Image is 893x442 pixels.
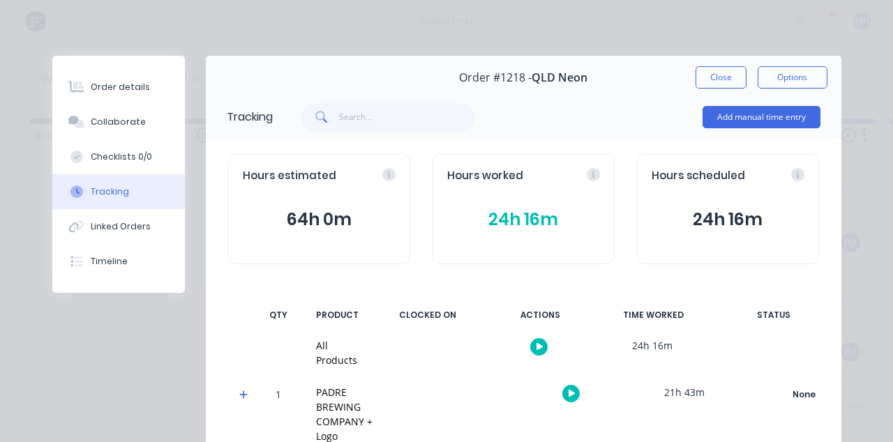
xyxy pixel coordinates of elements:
div: Order details [91,81,150,93]
span: Hours worked [447,168,523,184]
div: None [754,386,855,404]
input: Search... [339,103,475,131]
div: ACTIONS [488,300,593,330]
button: Timeline [52,244,185,279]
span: Hours estimated [243,168,336,184]
button: Order details [52,70,185,105]
button: Linked Orders [52,209,185,244]
button: Add manual time entry [703,106,820,128]
span: QLD Neon [532,71,587,84]
button: Collaborate [52,105,185,139]
button: None [753,385,855,404]
div: QTY [257,300,299,330]
div: All Products [316,338,357,367]
div: 24h 16m [600,330,705,361]
div: TIME WORKED [601,300,706,330]
div: Linked Orders [91,220,151,233]
div: PRODUCT [308,300,367,330]
div: Tracking [91,185,129,198]
div: STATUS [714,300,833,330]
div: Checklists 0/0 [91,151,152,163]
button: Checklists 0/0 [52,139,185,174]
button: 64h 0m [243,206,396,233]
span: Hours scheduled [652,168,745,184]
button: 24h 16m [652,206,804,233]
button: Options [758,66,827,89]
div: CLOCKED ON [375,300,480,330]
div: 21h 43m [632,376,737,408]
button: 24h 16m [447,206,600,233]
div: Collaborate [91,116,146,128]
span: Order #1218 - [459,71,532,84]
div: Tracking [227,109,273,125]
button: Tracking [52,174,185,209]
button: Close [696,66,746,89]
div: Timeline [91,255,128,268]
